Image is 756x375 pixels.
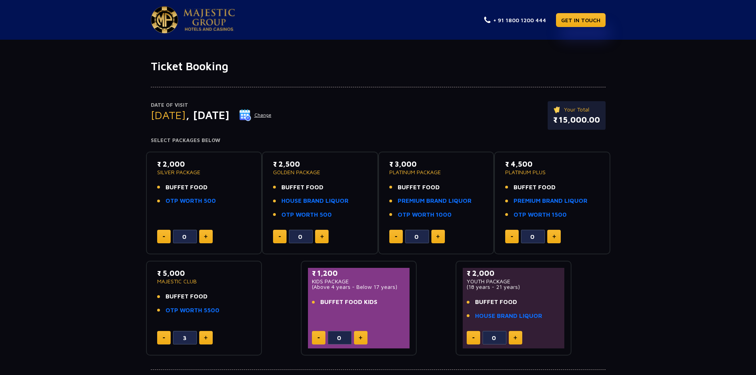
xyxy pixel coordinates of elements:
span: BUFFET FOOD [165,292,208,301]
a: OTP WORTH 500 [281,210,332,219]
p: KIDS PACKAGE [312,279,406,284]
img: plus [436,235,440,238]
span: BUFFET FOOD [514,183,556,192]
img: minus [511,236,513,237]
img: plus [514,336,517,340]
a: GET IN TOUCH [556,13,606,27]
a: HOUSE BRAND LIQUOR [475,312,542,321]
p: ₹ 2,000 [467,268,561,279]
p: ₹ 3,000 [389,159,483,169]
span: [DATE] [151,108,186,121]
p: ₹ 4,500 [505,159,599,169]
a: OTP WORTH 1000 [398,210,452,219]
p: PLATINUM PACKAGE [389,169,483,175]
img: plus [552,235,556,238]
p: (18 years - 21 years) [467,284,561,290]
a: OTP WORTH 1500 [514,210,567,219]
img: plus [320,235,324,238]
p: (Above 4 years - Below 17 years) [312,284,406,290]
span: BUFFET FOOD KIDS [320,298,377,307]
p: PLATINUM PLUS [505,169,599,175]
p: ₹ 2,500 [273,159,367,169]
img: plus [359,336,362,340]
h4: Select Packages Below [151,137,606,144]
img: ticket [553,105,562,114]
img: Majestic Pride [151,6,178,33]
img: plus [204,336,208,340]
img: minus [317,337,320,338]
img: minus [279,236,281,237]
p: ₹ 2,000 [157,159,251,169]
span: , [DATE] [186,108,229,121]
p: GOLDEN PACKAGE [273,169,367,175]
span: BUFFET FOOD [281,183,323,192]
a: OTP WORTH 5500 [165,306,219,315]
img: minus [163,337,165,338]
p: ₹ 15,000.00 [553,114,600,126]
a: PREMIUM BRAND LIQUOR [398,196,471,206]
span: BUFFET FOOD [475,298,517,307]
a: PREMIUM BRAND LIQUOR [514,196,587,206]
img: plus [204,235,208,238]
a: + 91 1800 1200 444 [484,16,546,24]
p: SILVER PACKAGE [157,169,251,175]
h1: Ticket Booking [151,60,606,73]
p: MAJESTIC CLUB [157,279,251,284]
p: ₹ 5,000 [157,268,251,279]
p: Date of Visit [151,101,272,109]
p: YOUTH PACKAGE [467,279,561,284]
img: minus [395,236,397,237]
img: minus [472,337,475,338]
span: BUFFET FOOD [165,183,208,192]
img: Majestic Pride [183,9,235,31]
p: ₹ 1,200 [312,268,406,279]
a: OTP WORTH 500 [165,196,216,206]
button: Change [239,109,272,121]
a: HOUSE BRAND LIQUOR [281,196,348,206]
span: BUFFET FOOD [398,183,440,192]
p: Your Total [553,105,600,114]
img: minus [163,236,165,237]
